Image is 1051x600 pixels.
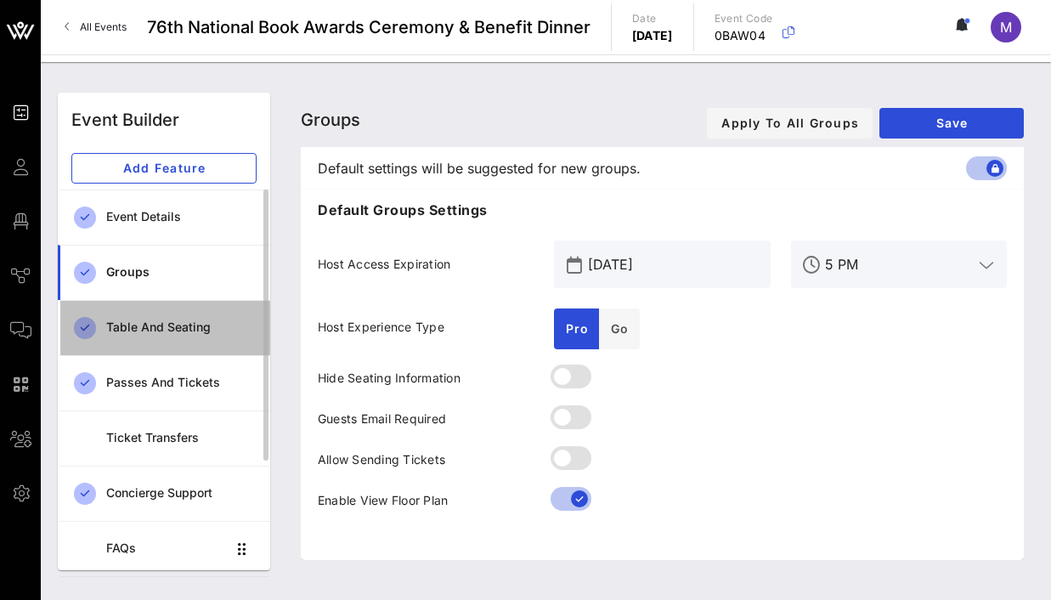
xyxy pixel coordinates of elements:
span: Apply To All Groups [720,116,859,130]
span: Groups [301,110,360,130]
div: Table and Seating [106,320,257,335]
button: Save [879,108,1024,139]
a: Table and Seating [58,300,270,355]
span: Default settings will be suggested for new groups. [318,158,641,178]
div: M [991,12,1021,42]
span: Guests Email Required [318,410,446,427]
a: All Events [54,14,137,41]
a: Passes and Tickets [58,355,270,410]
div: Concierge Support [106,486,257,501]
button: Pro [554,308,599,349]
button: prepend icon [567,257,582,274]
span: 76th National Book Awards Ceremony & Benefit Dinner [147,14,590,40]
div: FAQs [106,541,226,556]
p: Event Code [715,10,773,27]
span: Enable View Floor Plan [318,492,449,509]
span: All Events [80,20,127,33]
a: Event Details [58,190,270,245]
button: Go [599,308,640,349]
div: Event Details [106,210,257,224]
p: Default Groups Settings [318,200,1007,220]
p: Date [632,10,673,27]
div: Ticket Transfers [106,431,257,445]
div: Groups [106,265,257,280]
span: Go [609,321,630,336]
div: Passes and Tickets [106,376,257,390]
input: End Date [588,251,760,278]
span: Host Access Expiration [318,256,451,273]
span: Pro [564,321,589,336]
span: Hide Seating Information [318,370,461,387]
p: [DATE] [632,27,673,44]
a: Groups [58,245,270,300]
span: Host Experience Type [318,319,444,336]
span: M [1000,19,1012,36]
span: Allow Sending Tickets [318,451,445,468]
input: End Time [825,251,973,278]
a: Concierge Support [58,466,270,521]
p: 0BAW04 [715,27,773,44]
span: Save [893,116,1010,130]
button: Apply To All Groups [707,108,873,139]
div: Event Builder [71,107,179,133]
a: FAQs [58,521,270,576]
button: Add Feature [71,153,257,184]
span: Add Feature [86,161,242,175]
a: Ticket Transfers [58,410,270,466]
